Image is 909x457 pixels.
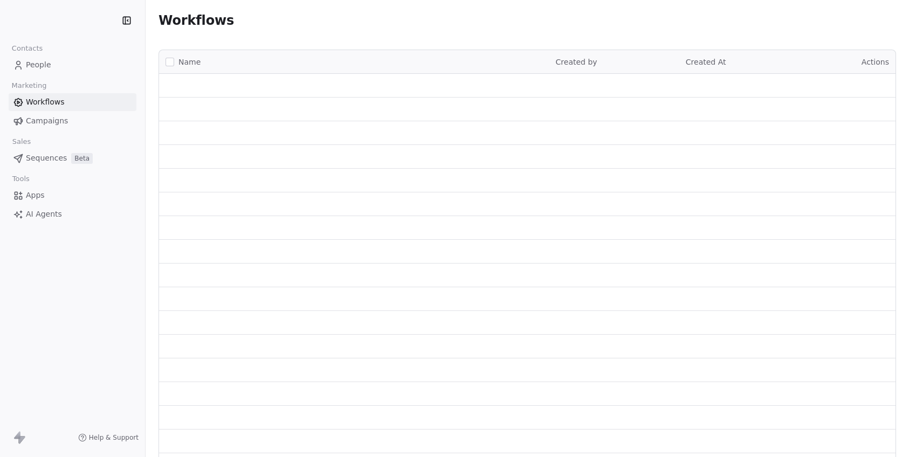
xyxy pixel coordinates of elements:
[159,13,234,28] span: Workflows
[26,115,68,127] span: Campaigns
[71,153,93,164] span: Beta
[89,433,139,442] span: Help & Support
[9,56,136,74] a: People
[78,433,139,442] a: Help & Support
[26,59,51,71] span: People
[9,93,136,111] a: Workflows
[9,149,136,167] a: SequencesBeta
[178,57,201,68] span: Name
[8,134,36,150] span: Sales
[8,171,34,187] span: Tools
[9,186,136,204] a: Apps
[26,209,62,220] span: AI Agents
[26,96,65,108] span: Workflows
[9,112,136,130] a: Campaigns
[26,153,67,164] span: Sequences
[556,58,597,66] span: Created by
[7,40,47,57] span: Contacts
[7,78,51,94] span: Marketing
[26,190,45,201] span: Apps
[9,205,136,223] a: AI Agents
[686,58,726,66] span: Created At
[862,58,889,66] span: Actions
